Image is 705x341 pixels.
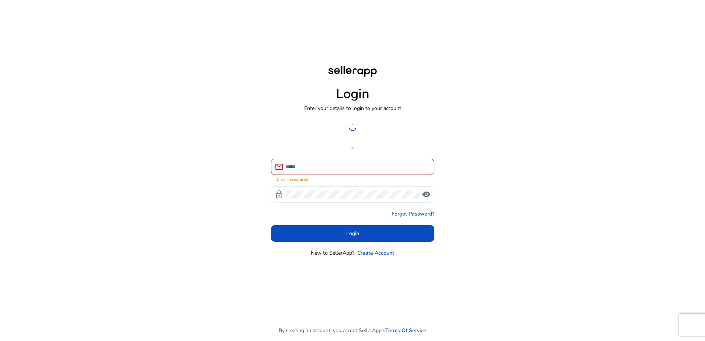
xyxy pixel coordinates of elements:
[422,190,431,199] span: visibility
[336,86,369,102] h1: Login
[271,144,434,151] p: or
[277,175,428,183] mat-error: Email is
[392,210,434,218] a: Forgot Password?
[275,190,284,199] span: lock
[346,230,359,237] span: Login
[275,162,284,171] span: mail
[357,249,394,257] a: Create Account
[271,225,434,242] button: Login
[304,104,401,112] p: Enter your details to login to your account
[385,327,426,334] a: Terms Of Service
[292,176,308,182] strong: required
[311,249,354,257] p: New to SellerApp?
